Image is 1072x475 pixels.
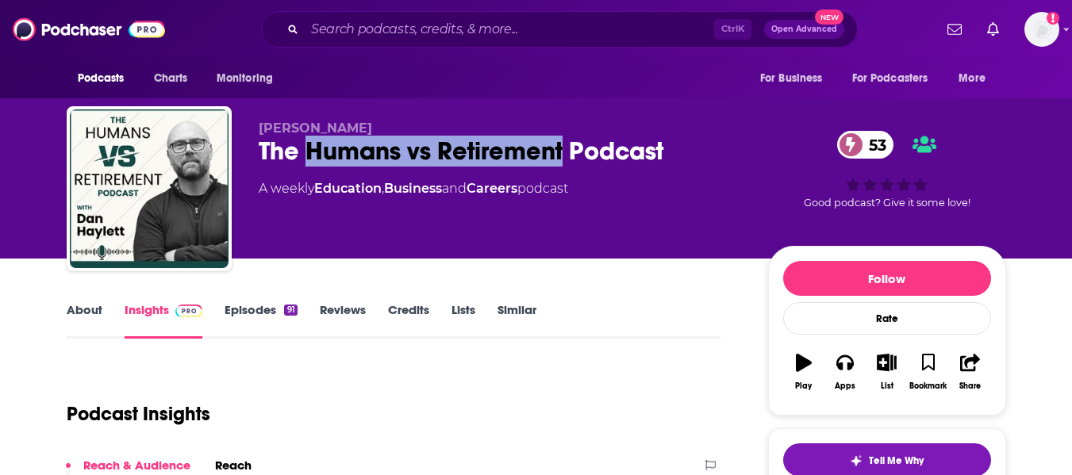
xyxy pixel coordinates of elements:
[215,458,252,473] h2: Reach
[783,343,824,400] button: Play
[815,10,843,25] span: New
[768,121,1006,219] div: 53Good podcast? Give it some love!
[869,454,924,467] span: Tell Me Why
[67,302,102,339] a: About
[175,305,203,317] img: Podchaser Pro
[764,20,844,39] button: Open AdvancedNew
[305,17,714,42] input: Search podcasts, credits, & more...
[1024,12,1059,47] img: User Profile
[1024,12,1059,47] button: Show profile menu
[70,109,229,268] img: The Humans vs Retirement Podcast
[259,121,372,136] span: [PERSON_NAME]
[842,63,951,94] button: open menu
[852,67,928,90] span: For Podcasters
[981,16,1005,43] a: Show notifications dropdown
[941,16,968,43] a: Show notifications dropdown
[13,14,165,44] img: Podchaser - Follow, Share and Rate Podcasts
[382,181,384,196] span: ,
[320,302,366,339] a: Reviews
[850,454,863,467] img: tell me why sparkle
[749,63,843,94] button: open menu
[853,131,894,159] span: 53
[67,63,145,94] button: open menu
[783,261,991,296] button: Follow
[225,302,297,339] a: Episodes91
[206,63,294,94] button: open menu
[824,343,866,400] button: Apps
[835,381,855,391] div: Apps
[881,381,893,391] div: List
[909,381,947,391] div: Bookmark
[760,67,823,90] span: For Business
[67,402,210,426] h1: Podcast Insights
[771,25,837,33] span: Open Advanced
[384,181,442,196] a: Business
[154,67,188,90] span: Charts
[261,11,858,48] div: Search podcasts, credits, & more...
[217,67,273,90] span: Monitoring
[1047,12,1059,25] svg: Add a profile image
[498,302,536,339] a: Similar
[388,302,429,339] a: Credits
[795,381,812,391] div: Play
[866,343,907,400] button: List
[314,181,382,196] a: Education
[467,181,517,196] a: Careers
[442,181,467,196] span: and
[959,381,981,391] div: Share
[947,63,1005,94] button: open menu
[259,179,568,198] div: A weekly podcast
[83,458,190,473] p: Reach & Audience
[78,67,125,90] span: Podcasts
[804,197,970,209] span: Good podcast? Give it some love!
[144,63,198,94] a: Charts
[451,302,475,339] a: Lists
[837,131,894,159] a: 53
[714,19,751,40] span: Ctrl K
[783,302,991,335] div: Rate
[959,67,986,90] span: More
[1024,12,1059,47] span: Logged in as angelabellBL2024
[284,305,297,316] div: 91
[908,343,949,400] button: Bookmark
[949,343,990,400] button: Share
[125,302,203,339] a: InsightsPodchaser Pro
